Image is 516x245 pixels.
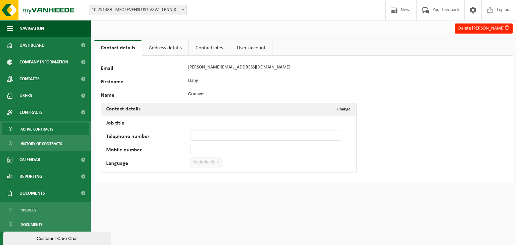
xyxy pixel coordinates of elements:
[19,87,32,104] span: Users
[101,79,185,86] label: Firstname
[19,104,43,121] span: Contracts
[337,107,351,111] span: Change
[230,40,272,56] a: User account
[332,103,356,115] button: Change
[19,151,40,168] span: Calendar
[2,137,89,150] a: History of contracts
[19,54,68,70] span: Company information
[94,40,142,56] a: Contact details
[101,103,145,115] h2: Contact details
[455,23,513,34] button: Delete [PERSON_NAME]
[189,40,230,56] a: Contactroles
[101,93,185,99] label: Name
[20,123,53,136] span: Active contracts
[19,70,40,87] span: Contacts
[19,20,44,37] span: Navigation
[19,168,42,185] span: Reporting
[106,134,190,141] label: Telephone number
[89,5,187,15] span: 10-751489 - MFC LEVENSLUST VZW - LENNIK
[101,66,185,72] label: Email
[2,203,89,216] a: Invoices
[106,147,190,154] label: Mobile number
[190,157,222,167] span: Nederlands
[89,5,186,15] span: 10-751489 - MFC LEVENSLUST VZW - LENNIK
[106,161,190,167] label: Language
[19,185,45,202] span: Documents
[190,158,221,167] span: Nederlands
[19,37,45,54] span: Dashboard
[142,40,188,56] a: Address details
[106,120,190,127] label: Job title
[20,218,43,231] span: Documents
[2,122,89,135] a: Active contracts
[3,230,112,245] iframe: chat widget
[20,204,36,216] span: Invoices
[2,218,89,231] a: Documents
[20,137,62,150] span: History of contracts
